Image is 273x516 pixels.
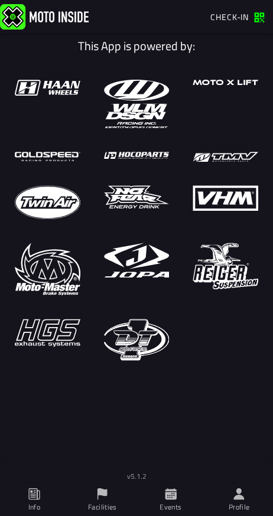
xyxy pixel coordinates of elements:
[228,501,249,512] ion-label: Profile
[104,319,170,360] img: partner-logo
[15,319,80,347] img: partner-logo
[88,501,117,512] ion-label: Facilities
[104,185,170,208] img: partner-logo
[15,80,80,96] img: partner-logo
[104,152,170,159] img: partner-logo
[193,243,258,289] img: partner-logo
[6,39,267,53] h1: This App is powered by:
[193,80,258,85] img: partner-logo
[193,152,258,162] img: partner-logo
[160,501,181,512] ion-label: Events
[104,243,170,278] img: partner-logo
[193,185,258,210] img: partner-logo
[204,6,271,27] a: Check-in
[15,185,80,219] img: partner-logo
[127,470,147,481] sub: v5.1.2
[28,501,40,512] ion-label: Info
[104,80,170,128] img: partner-logo
[15,152,80,161] img: partner-logo
[15,243,80,295] img: partner-logo
[210,11,249,23] span: Check-in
